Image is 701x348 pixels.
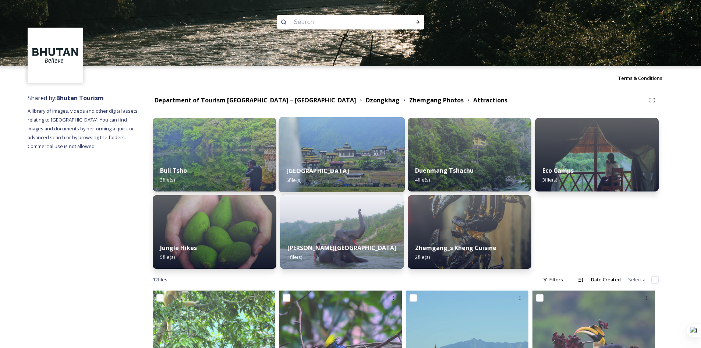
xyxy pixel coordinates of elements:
[542,166,574,175] strong: Eco Camps
[290,14,391,30] input: Search
[287,254,302,260] span: 1 file(s)
[618,75,662,81] span: Terms & Conditions
[153,195,276,269] img: panbang2.jpg
[415,166,474,175] strong: Duenmang Tshachu
[160,254,175,260] span: 5 file(s)
[415,176,430,183] span: 4 file(s)
[160,244,197,252] strong: Jungle Hikes
[408,195,531,269] img: cuisine2.jpg
[366,96,400,104] strong: Dzongkhag
[542,176,557,183] span: 3 file(s)
[28,108,139,150] span: A library of images, videos and other digital assets relating to [GEOGRAPHIC_DATA]. You can find ...
[160,176,175,183] span: 3 file(s)
[287,244,396,252] strong: [PERSON_NAME][GEOGRAPHIC_DATA]
[280,195,404,269] img: Manas1.jpg
[286,167,349,175] strong: [GEOGRAPHIC_DATA]
[415,254,430,260] span: 2 file(s)
[473,96,507,104] strong: Attractions
[153,118,276,191] img: Buli%2520Tsho3.jpg
[535,118,659,191] img: panbang3.jpg
[409,96,464,104] strong: Zhemgang Photos
[415,244,496,252] strong: Zhemgang_s Kheng Cuisine
[618,74,673,82] a: Terms & Conditions
[408,118,531,191] img: Duenmang4.jpg
[160,166,187,175] strong: Buli Tsho
[153,276,167,283] span: 12 file s
[28,94,104,102] span: Shared by:
[279,117,405,192] img: Buli5.jpg
[587,273,624,287] div: Date Created
[286,177,301,183] span: 5 file(s)
[539,273,567,287] div: Filters
[56,94,104,102] strong: Bhutan Tourism
[155,96,356,104] strong: Department of Tourism [GEOGRAPHIC_DATA] – [GEOGRAPHIC_DATA]
[628,276,648,283] span: Select all
[29,29,82,82] img: BT_Logo_BB_Lockup_CMYK_High%2520Res.jpg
